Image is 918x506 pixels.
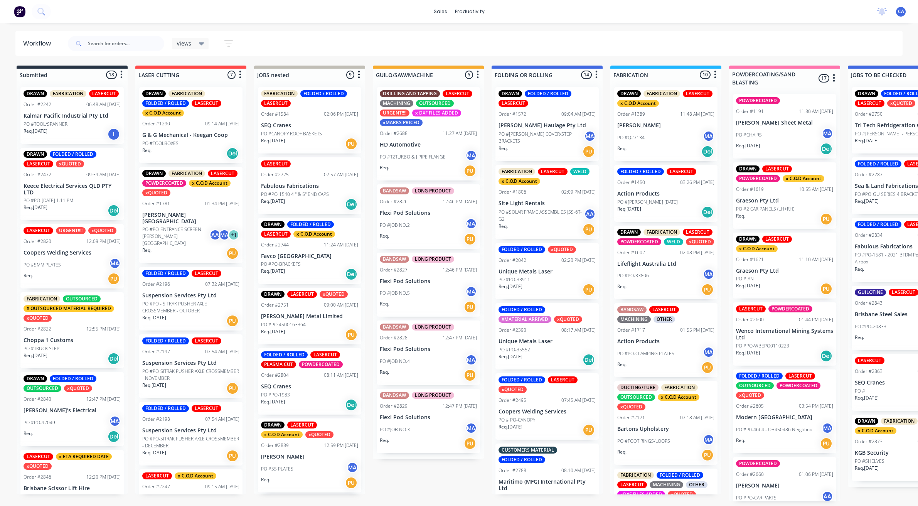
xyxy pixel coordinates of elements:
div: MA [703,268,714,280]
p: Req. [736,213,745,219]
p: [PERSON_NAME] [617,122,714,129]
div: Order #2822 [24,326,51,332]
div: FOLDED / ROLLED [525,90,571,97]
div: 11:30 AM [DATE] [799,108,833,115]
div: LASERCUT [736,305,766,312]
div: 11:27 AM [DATE] [443,130,477,137]
div: Order #1572 [499,111,526,118]
div: FOLDED / ROLLED [287,221,334,228]
div: DRAWNLASERCUTxQUOTEDOrder #275109:00 AM [DATE][PERSON_NAME] Metal LimitedPO #PO 4500163364.Req.[D... [258,288,361,344]
div: Order #2751 [261,302,289,309]
div: OUTSOURCED [63,295,101,302]
div: 12:46 PM [DATE] [443,198,477,205]
div: Order #2750 [855,111,883,118]
div: I [108,128,120,140]
div: DRAWN [261,221,285,228]
div: xMARKS PRICED [380,119,423,126]
div: LASERCUTURGENT!!!!xQUOTEDOrder #282012:09 PM [DATE]Coopers Welding ServicesPO #5MM PLATESMAReq.PU [20,224,124,288]
div: DRILLING AND TAPPING [380,90,440,97]
div: LONG PRODUCT [412,324,454,331]
p: PO #PO-BRACKETS [261,261,301,268]
p: PO #[PERSON_NAME] COVER/STEP BRACKETS [499,131,584,145]
div: LASERCUT [683,229,713,236]
p: Req. [DATE] [736,282,760,289]
div: DRAWN [736,165,760,172]
p: Req. [DATE] [24,128,47,135]
div: 12:09 PM [DATE] [86,238,121,245]
div: X OUTSOURCED MATERIAL REQUIRED [24,305,114,312]
p: Flexi Pod Solutions [380,278,477,285]
div: xQUOTED [24,315,52,322]
div: FABRICATIONOUTSOURCEDX OUTSOURCED MATERIAL REQUIREDxQUOTEDOrder #282212:55 PM [DATE]Choppa 1 Cust... [20,292,124,368]
div: PU [820,283,832,295]
div: BANDSAW [380,256,409,263]
div: LASERCUT [855,100,884,107]
div: 01:34 PM [DATE] [205,200,239,207]
div: Order #1806 [499,189,526,196]
div: Del [701,145,714,158]
div: 02:08 PM [DATE] [680,249,714,256]
div: AA [209,229,221,241]
div: LASERCUT [192,270,221,277]
p: Lifeflight Australia Ltd [617,261,714,267]
div: Order #1602 [617,249,645,256]
div: LASERCUT [287,291,317,298]
div: Order #1584 [261,111,289,118]
p: PO #JOB NO.5 [380,290,410,297]
div: FOLDED / ROLLED [499,306,545,313]
div: WELD [570,168,590,175]
p: Req. [DATE] [855,137,879,144]
p: Req. [DATE] [261,137,285,144]
p: Req. [499,145,508,152]
div: xQUOTED [548,246,576,253]
div: Order #2834 [855,232,883,239]
div: FOLDED / ROLLEDxQUOTEDOrder #204202:20 PM [DATE]Unique Metals LaserPO #PO-33911Req.[DATE]PU [495,243,599,300]
div: DRILLING AND TAPPINGLASERCUTMACHININGOUTSOURCEDURGENT!!!!x DXF FILES ADDEDxMARKS PRICEDOrder #268... [377,87,480,180]
div: FABRICATION [168,170,205,177]
div: FABRICATIONLASERCUTWELDx C.O.D AccountOrder #180602:09 PM [DATE]Site Light RentalsPO #SOLAR FRAME... [495,165,599,239]
div: PU [345,329,357,341]
div: x DXF FILES ADDED [412,110,461,116]
div: DRAWN [24,90,47,97]
p: Req. [855,266,864,273]
div: Order #2827 [380,266,408,273]
div: MA [109,258,121,269]
div: FOLDED / ROLLED [142,100,189,107]
div: 06:48 AM [DATE] [86,101,121,108]
img: Factory [14,6,25,17]
div: GUILOTINE [855,289,886,296]
div: x C.O.D Account [293,231,335,238]
div: Order #1389 [617,111,645,118]
span: Views [177,39,191,47]
div: MA [703,130,714,142]
p: Action Products [617,191,714,197]
p: PO #PO-ENTRANCE SCREEN [PERSON_NAME][GEOGRAPHIC_DATA] [142,226,209,247]
div: LASERCUT [649,306,679,313]
div: 02:09 PM [DATE] [561,189,596,196]
div: FOLDED / ROLLED [499,246,545,253]
div: PU [464,301,476,313]
div: LASERCUT [261,231,291,238]
div: DRAWNFABRICATIONLASERCUTOrder #224206:48 AM [DATE]Kalmar Pacific Industrial Pty LtdPO #TOOL/SPANN... [20,87,124,144]
div: WELD [664,238,683,245]
p: Req. [DATE] [24,204,47,211]
p: Req. [142,247,152,254]
div: DRAWN [736,236,760,243]
p: Fabulous Fabrications [261,183,358,189]
p: Site Light Rentals [499,200,596,207]
div: MA [822,128,833,139]
p: Req. [DATE] [855,198,879,205]
div: 07:32 AM [DATE] [205,281,239,288]
div: PU [464,233,476,245]
div: MA [465,150,477,161]
div: LONG PRODUCT [412,256,454,263]
div: Order #1781 [142,200,170,207]
div: FOLDED / ROLLED [855,160,901,167]
div: FOLDED / ROLLEDLASERCUTOrder #219607:32 AM [DATE]Suspension Services Pty LtdPO #PO - SITRAK PUSHE... [139,267,243,331]
div: PU [464,165,476,177]
div: FOLDED / ROLLED [142,270,189,277]
div: LASERCUTOrder #272507:57 AM [DATE]Fabulous FabricationsPO #PO-1540 4 " & 5" END CAPSReq.[DATE]Del [258,157,361,214]
input: Search for orders... [88,36,164,51]
p: Req. [DATE] [261,328,285,335]
div: Order #2196 [142,281,170,288]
